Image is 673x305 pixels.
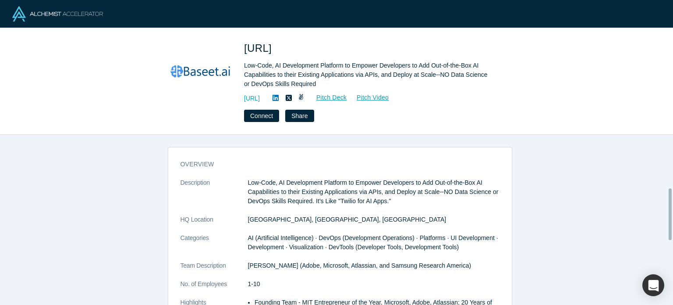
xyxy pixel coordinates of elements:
a: Pitch Video [347,93,389,103]
a: Pitch Deck [307,93,347,103]
span: [URL] [244,42,275,54]
dt: Categories [181,233,248,261]
dd: [GEOGRAPHIC_DATA], [GEOGRAPHIC_DATA], [GEOGRAPHIC_DATA] [248,215,499,224]
h3: overview [181,160,487,169]
img: Alchemist Logo [12,6,103,22]
div: Low-Code, AI Development Platform to Empower Developers to Add Out-of-the-Box AI Capabilities to ... [244,61,489,89]
img: Baseet.ai's Logo [170,40,232,102]
dt: HQ Location [181,215,248,233]
span: AI (Artificial Intelligence) · DevOps (Development Operations) · Platforms · UI Development · Dev... [248,234,498,251]
a: [URL] [244,94,260,103]
p: Low-Code, AI Development Platform to Empower Developers to Add Out-of-the-Box AI Capabilities to ... [248,178,499,206]
dt: No. of Employees [181,280,248,298]
p: [PERSON_NAME] (Adobe, Microsoft, Atlassian, and Samsung Research America) [248,261,499,270]
button: Connect [244,110,279,122]
dt: Team Description [181,261,248,280]
button: Share [285,110,314,122]
dt: Description [181,178,248,215]
dd: 1-10 [248,280,499,289]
